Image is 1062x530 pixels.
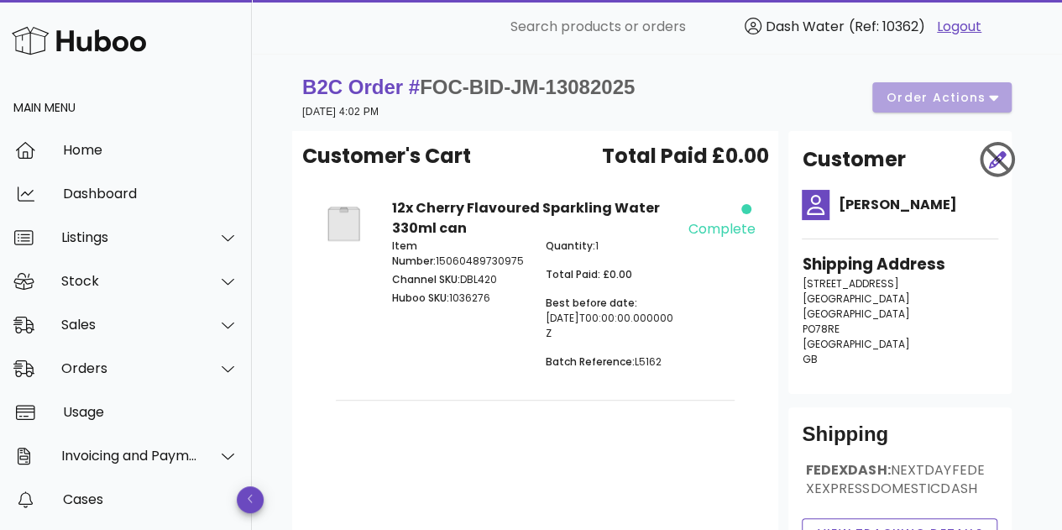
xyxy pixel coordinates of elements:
[12,23,146,59] img: Huboo Logo
[63,404,238,420] div: Usage
[802,276,898,291] span: [STREET_ADDRESS]
[546,354,635,369] span: Batch Reference:
[316,198,372,249] img: Product Image
[802,322,839,336] span: PO78RE
[63,142,238,158] div: Home
[61,273,198,289] div: Stock
[392,291,525,306] p: 1036276
[802,291,909,306] span: [GEOGRAPHIC_DATA]
[302,141,471,171] span: Customer's Cart
[802,352,817,366] span: GB
[302,76,635,98] strong: B2C Order #
[546,296,678,341] p: [DATE]T00:00:00.000000Z
[392,239,525,269] p: 15060489730975
[392,272,460,286] span: Channel SKU:
[61,229,198,245] div: Listings
[61,448,198,464] div: Invoicing and Payments
[802,253,998,276] h3: Shipping Address
[392,198,660,238] strong: 12x Cherry Flavoured Sparkling Water 330ml can
[61,317,198,333] div: Sales
[766,17,845,36] span: Dash Water
[392,272,525,287] p: DBL420
[61,360,198,376] div: Orders
[601,141,768,171] span: Total Paid £0.00
[838,195,998,215] h4: [PERSON_NAME]
[937,17,981,37] a: Logout
[546,239,595,253] span: Quantity:
[849,17,925,36] span: (Ref: 10362)
[63,186,238,202] div: Dashboard
[688,219,756,239] div: complete
[546,239,678,254] p: 1
[420,76,635,98] span: FOC-BID-JM-13082025
[302,106,379,118] small: [DATE] 4:02 PM
[802,307,909,321] span: [GEOGRAPHIC_DATA]
[546,267,632,281] span: Total Paid: £0.00
[546,354,678,370] p: L5162
[392,291,449,305] span: Huboo SKU:
[63,491,238,507] div: Cases
[802,461,998,512] div: FEDEXDASH:
[392,239,436,268] span: Item Number:
[546,296,637,310] span: Best before date:
[802,337,909,351] span: [GEOGRAPHIC_DATA]
[805,460,984,498] span: NEXTDAYFEDEXEXPRESSDOMESTICDASH
[802,144,905,175] h2: Customer
[802,421,998,461] div: Shipping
